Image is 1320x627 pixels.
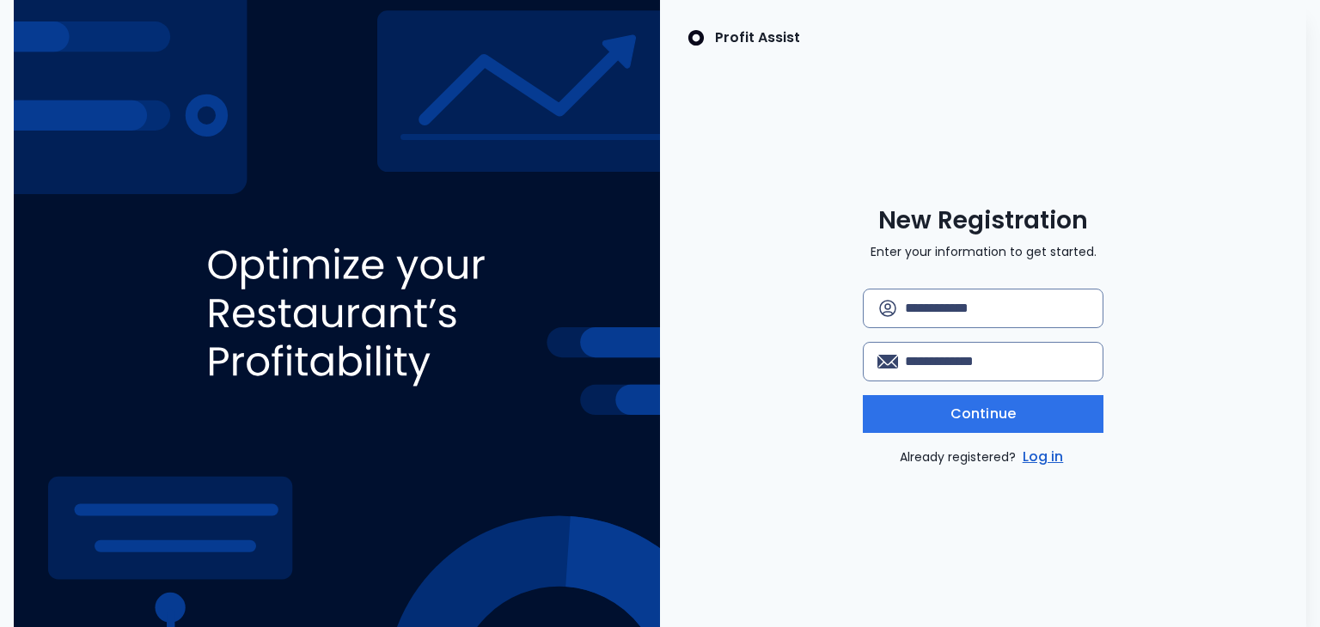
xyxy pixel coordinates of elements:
p: Already registered? [900,447,1067,467]
img: SpotOn Logo [687,27,705,48]
span: Continue [950,404,1016,424]
a: Log in [1019,447,1067,467]
p: Profit Assist [715,27,800,48]
button: Continue [863,395,1103,433]
span: New Registration [878,205,1088,236]
p: Enter your information to get started. [871,243,1097,261]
